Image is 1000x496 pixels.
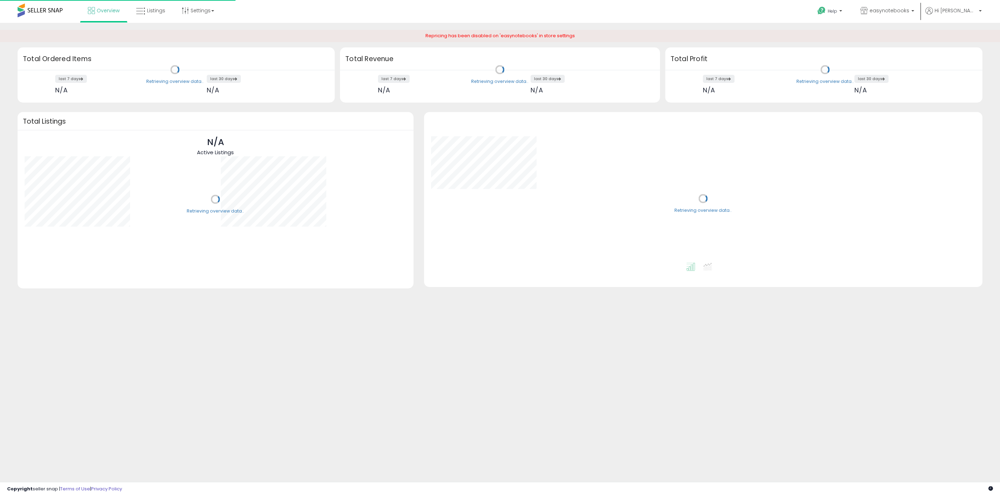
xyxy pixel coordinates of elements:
[796,78,854,85] div: Retrieving overview data..
[425,32,575,39] span: Repricing has been disabled on 'easynotebooks' in store settings
[471,78,528,85] div: Retrieving overview data..
[817,6,826,15] i: Get Help
[187,208,244,214] div: Retrieving overview data..
[812,1,849,23] a: Help
[674,207,732,214] div: Retrieving overview data..
[935,7,977,14] span: Hi [PERSON_NAME]
[147,7,165,14] span: Listings
[828,8,837,14] span: Help
[925,7,982,23] a: Hi [PERSON_NAME]
[97,7,120,14] span: Overview
[146,78,204,85] div: Retrieving overview data..
[870,7,909,14] span: easynotebooks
